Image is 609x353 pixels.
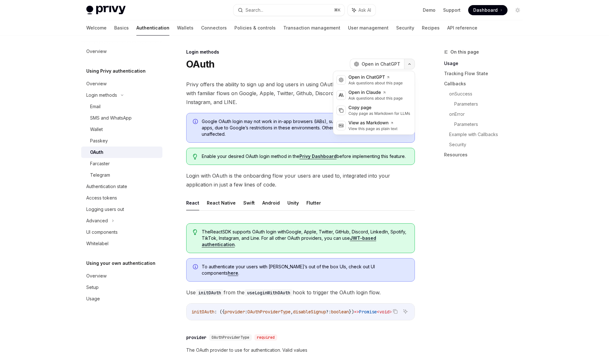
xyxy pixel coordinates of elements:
[90,114,132,122] div: SMS and WhatsApp
[186,334,206,341] div: provider
[192,309,214,315] span: initOAuth
[349,120,398,126] div: View as Markdown
[450,48,479,56] span: On this page
[81,112,162,124] a: SMS and WhatsApp
[473,7,498,13] span: Dashboard
[86,183,127,190] div: Authentication state
[86,272,107,280] div: Overview
[86,80,107,88] div: Overview
[254,334,277,341] div: required
[423,7,435,13] a: Demo
[362,61,400,67] span: Open in ChatGPT
[214,309,225,315] span: : ({
[391,307,399,316] button: Copy the contents from the code block
[454,119,528,129] a: Parameters
[444,79,528,89] a: Callbacks
[443,7,461,13] a: Support
[349,96,403,101] div: Ask questions about this page
[81,238,162,249] a: Whitelabel
[212,335,249,340] span: OAuthProviderType
[447,20,477,36] a: API reference
[177,20,193,36] a: Wallets
[86,67,146,75] h5: Using Privy authentication
[354,309,359,315] span: =>
[86,91,117,99] div: Login methods
[422,20,440,36] a: Recipes
[287,195,299,210] button: Unity
[348,20,389,36] a: User management
[202,153,408,160] span: Enable your desired OAuth login method in the before implementing this feature.
[225,309,245,315] span: provider
[81,101,162,112] a: Email
[81,169,162,181] a: Telegram
[81,135,162,147] a: Passkey
[81,192,162,204] a: Access tokens
[86,6,126,15] img: light logo
[349,81,403,86] div: Ask questions about this page
[193,154,197,160] svg: Tip
[186,171,415,189] span: Login with OAuth is the onboarding flow your users are used to, integrated into your application ...
[86,217,108,225] div: Advanced
[401,307,409,316] button: Ask AI
[334,8,341,13] span: ⌘ K
[246,6,263,14] div: Search...
[86,206,124,213] div: Logging users out
[136,20,169,36] a: Authentication
[207,195,236,210] button: React Native
[90,137,108,145] div: Passkey
[90,148,103,156] div: OAuth
[306,195,321,210] button: Flutter
[202,229,408,248] span: The React SDK supports OAuth login with Google, Apple, Twitter, GitHub, Discord, LinkedIn, Spotif...
[358,7,371,13] span: Ask AI
[86,259,155,267] h5: Using your own authentication
[81,293,162,304] a: Usage
[247,309,291,315] span: OAuthProviderType
[86,295,100,303] div: Usage
[90,126,103,133] div: Wallet
[444,58,528,69] a: Usage
[349,105,410,111] div: Copy page
[454,99,528,109] a: Parameters
[86,228,118,236] div: UI components
[81,147,162,158] a: OAuth
[233,4,344,16] button: Search...⌘K
[114,20,129,36] a: Basics
[444,150,528,160] a: Resources
[193,264,199,271] svg: Info
[186,58,214,70] h1: OAuth
[186,80,415,107] span: Privy offers the ability to sign up and log users in using OAuth providers. Users can sign in wit...
[90,103,101,110] div: Email
[348,4,376,16] button: Ask AI
[86,20,107,36] a: Welcome
[202,264,408,276] span: To authenticate your users with [PERSON_NAME]’s out of the box UIs, check out UI components .
[86,48,107,55] div: Overview
[379,309,390,315] span: void
[350,59,404,69] button: Open in ChatGPT
[201,20,227,36] a: Connectors
[81,226,162,238] a: UI components
[81,270,162,282] a: Overview
[293,309,326,315] span: disableSignup
[81,78,162,89] a: Overview
[349,89,403,96] div: Open in Claude
[90,171,110,179] div: Telegram
[196,289,224,296] code: initOAuth
[283,20,340,36] a: Transaction management
[390,309,392,315] span: >
[86,240,108,247] div: Whitelabel
[449,129,528,140] a: Example with Callbacks
[449,140,528,150] a: Security
[81,282,162,293] a: Setup
[245,309,247,315] span: :
[186,49,415,55] div: Login methods
[331,309,349,315] span: boolean
[349,126,398,131] div: View this page as plain text
[245,289,293,296] code: useLoginWithOAuth
[202,118,408,137] span: Google OAuth login may not work in in-app browsers (IABs), such as those embedded in social apps,...
[349,111,410,116] div: Copy page as Markdown for LLMs
[359,309,377,315] span: Promise
[449,109,528,119] a: onError
[86,194,117,202] div: Access tokens
[86,284,99,291] div: Setup
[291,309,293,315] span: ,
